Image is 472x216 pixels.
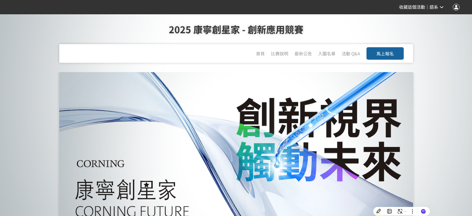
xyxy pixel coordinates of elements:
a: 活動 Q&A [342,50,360,57]
a: 首頁 [256,50,265,57]
a: 比賽說明 [271,50,288,57]
h1: 2025 康寧創星家 - 創新應用競賽 [12,14,460,44]
button: 馬上報名 [366,47,404,60]
span: 馬上報名 [376,50,394,57]
span: 語系 [429,5,438,10]
a: 入圍名單 [318,50,335,57]
span: 收藏這個活動 [399,5,425,10]
a: 最新公告 [294,50,312,57]
span: ｜ [425,4,429,11]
